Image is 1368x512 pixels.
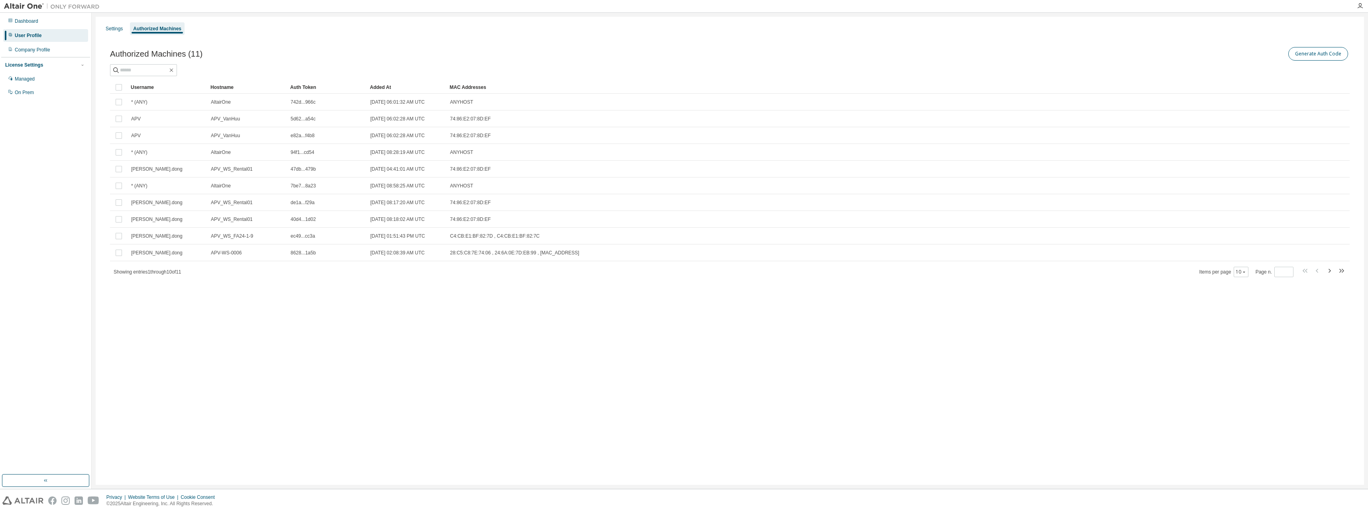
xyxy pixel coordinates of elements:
span: 8628...1a5b [291,250,316,256]
div: Managed [15,76,35,82]
span: [PERSON_NAME].dong [131,166,183,172]
span: ec49...cc3a [291,233,315,239]
img: instagram.svg [61,496,70,505]
span: Page n. [1256,267,1293,277]
span: APV_WS_Rental01 [211,199,253,206]
span: [DATE] 02:08:39 AM UTC [370,250,425,256]
div: License Settings [5,62,43,68]
span: [DATE] 06:02:28 AM UTC [370,132,425,139]
div: User Profile [15,32,41,39]
span: [DATE] 08:58:25 AM UTC [370,183,425,189]
span: [PERSON_NAME].dong [131,216,183,223]
div: Privacy [106,494,128,500]
span: APV_WS_Rental01 [211,216,253,223]
span: Authorized Machines (11) [110,49,202,59]
span: [DATE] 06:02:28 AM UTC [370,116,425,122]
div: On Prem [15,89,34,96]
span: 74:86:E2:07:8D:EF [450,216,491,223]
div: Website Terms of Use [128,494,181,500]
div: Dashboard [15,18,38,24]
span: APV [131,116,141,122]
div: Added At [370,81,443,94]
span: 28:C5:C8:7E:74:06 , 24:6A:0E:7D:EB:99 , [MAC_ADDRESS] [450,250,579,256]
span: 7be7...8a23 [291,183,316,189]
img: altair_logo.svg [2,496,43,505]
span: APV-WS-0006 [211,250,242,256]
span: [PERSON_NAME].dong [131,250,183,256]
div: Cookie Consent [181,494,219,500]
div: Username [131,81,204,94]
span: Items per page [1199,267,1248,277]
div: MAC Addresses [450,81,1266,94]
span: 74:86:E2:07:8D:EF [450,166,491,172]
span: APV_WS_Rental01 [211,166,253,172]
span: APV_VanHuu [211,132,240,139]
span: 40d4...1d02 [291,216,316,223]
span: * (ANY) [131,99,147,105]
span: AltairOne [211,99,231,105]
div: Settings [106,26,123,32]
span: 74:86:E2:07:8D:EF [450,199,491,206]
span: Showing entries 1 through 10 of 11 [114,269,181,275]
span: 94f1...cd54 [291,149,314,156]
span: 74:86:E2:07:8D:EF [450,132,491,139]
span: ANYHOST [450,99,473,105]
span: * (ANY) [131,183,147,189]
span: 742d...966c [291,99,316,105]
span: ANYHOST [450,183,473,189]
button: Generate Auth Code [1288,47,1348,61]
p: © 2025 Altair Engineering, Inc. All Rights Reserved. [106,500,220,507]
img: Altair One [4,2,104,10]
span: [DATE] 08:18:02 AM UTC [370,216,425,223]
span: 5d62...a54c [291,116,316,122]
span: [PERSON_NAME].dong [131,199,183,206]
span: 74:86:E2:07:8D:EF [450,116,491,122]
span: AltairOne [211,183,231,189]
img: facebook.svg [48,496,57,505]
div: Authorized Machines [133,26,181,32]
span: 47db...479b [291,166,316,172]
img: linkedin.svg [75,496,83,505]
button: 10 [1236,269,1246,275]
span: [DATE] 04:41:01 AM UTC [370,166,425,172]
span: ANYHOST [450,149,473,156]
span: [DATE] 08:17:20 AM UTC [370,199,425,206]
span: C4:CB:E1:BF:82:7D , C4:CB:E1:BF:82:7C [450,233,540,239]
span: [DATE] 06:01:32 AM UTC [370,99,425,105]
span: APV_WS_FA24-1-9 [211,233,253,239]
span: * (ANY) [131,149,147,156]
span: APV [131,132,141,139]
span: de1a...f29a [291,199,314,206]
span: APV_VanHuu [211,116,240,122]
div: Auth Token [290,81,364,94]
img: youtube.svg [88,496,99,505]
div: Hostname [210,81,284,94]
span: e82a...f4b8 [291,132,314,139]
span: AltairOne [211,149,231,156]
div: Company Profile [15,47,50,53]
span: [DATE] 08:28:19 AM UTC [370,149,425,156]
span: [DATE] 01:51:43 PM UTC [370,233,425,239]
span: [PERSON_NAME].dong [131,233,183,239]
